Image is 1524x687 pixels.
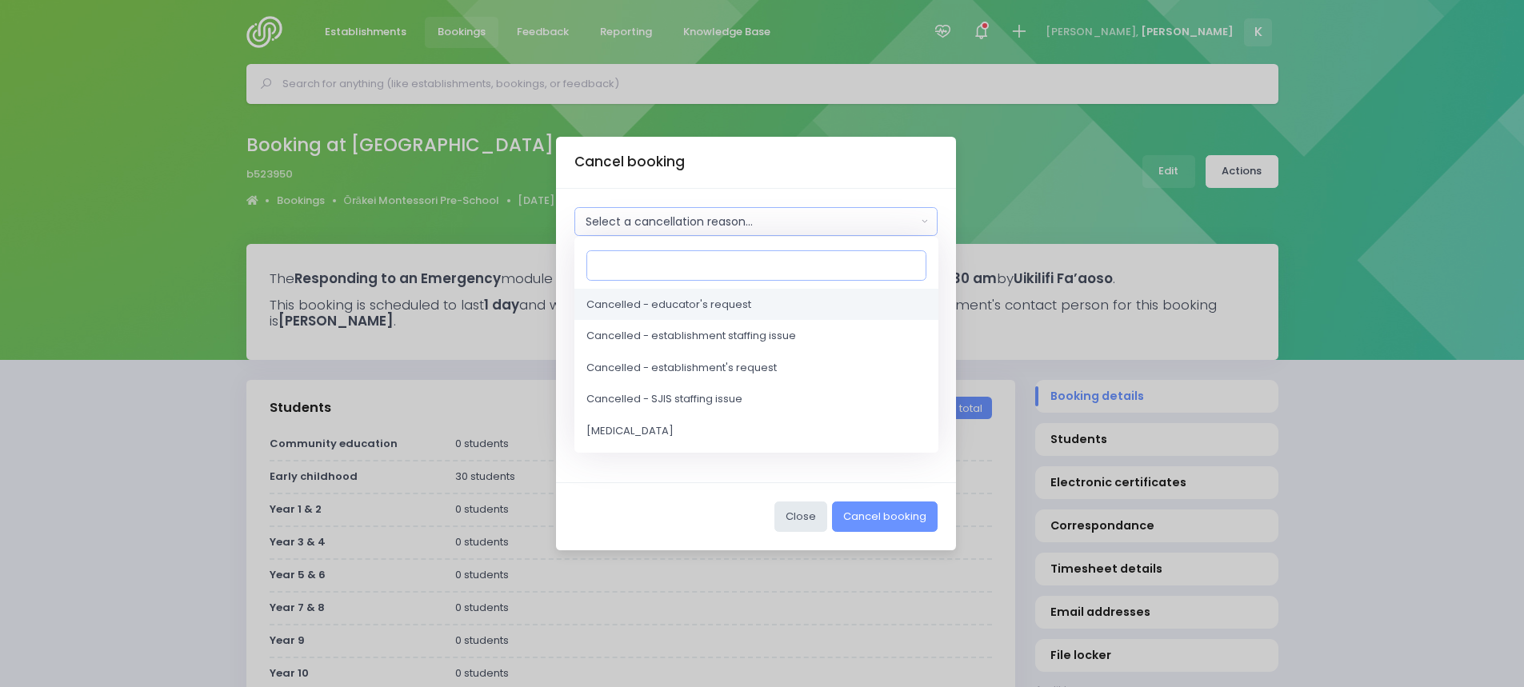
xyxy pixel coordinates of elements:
span: Cancelled - SJIS staffing issue [586,391,742,407]
button: Cancel booking [832,501,938,532]
button: Select a cancellation reason... [574,207,938,236]
span: [MEDICAL_DATA] [586,423,674,439]
h5: Cancel booking [574,152,685,172]
input: Search [586,250,926,281]
span: Cancelled - establishment's request [586,360,777,376]
span: Cancelled - educator's request [586,297,751,313]
div: Select a cancellation reason... [586,214,917,230]
button: Close [774,501,827,532]
span: Cancelled - establishment staffing issue [586,328,796,344]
